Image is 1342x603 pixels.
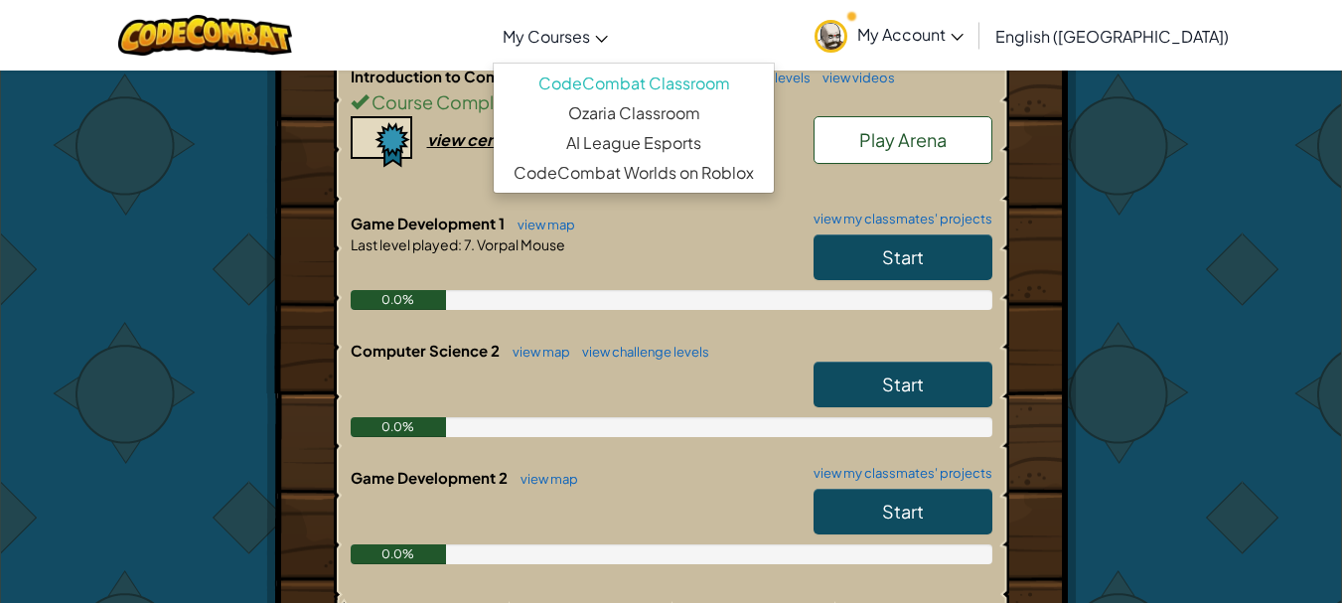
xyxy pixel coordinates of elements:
[351,214,508,232] span: Game Development 1
[511,471,578,487] a: view map
[815,20,847,53] img: avatar
[995,26,1229,47] span: English ([GEOGRAPHIC_DATA])
[985,9,1239,63] a: English ([GEOGRAPHIC_DATA])
[351,67,604,85] span: Introduction to Computer Science
[804,467,992,480] a: view my classmates' projects
[882,245,924,268] span: Start
[673,70,811,85] a: view challenge levels
[859,128,947,151] span: Play Arena
[494,98,774,128] a: Ozaria Classroom
[118,15,292,56] img: CodeCombat logo
[503,26,590,47] span: My Courses
[572,344,709,360] a: view challenge levels
[427,129,549,150] div: view certificate
[882,373,924,395] span: Start
[494,69,774,98] a: CodeCombat Classroom
[804,213,992,226] a: view my classmates' projects
[458,235,462,253] span: :
[813,70,895,85] a: view videos
[882,500,924,523] span: Start
[475,235,565,253] span: Vorpal Mouse
[351,468,511,487] span: Game Development 2
[351,235,458,253] span: Last level played
[494,128,774,158] a: AI League Esports
[494,158,774,188] a: CodeCombat Worlds on Roblox
[351,116,412,168] img: certificate-icon.png
[493,9,618,63] a: My Courses
[805,4,973,67] a: My Account
[351,290,447,310] div: 0.0%
[508,217,575,232] a: view map
[503,344,570,360] a: view map
[351,129,549,150] a: view certificate
[351,544,447,564] div: 0.0%
[462,235,475,253] span: 7.
[857,24,964,45] span: My Account
[351,341,503,360] span: Computer Science 2
[369,90,522,113] span: Course Complete
[351,417,447,437] div: 0.0%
